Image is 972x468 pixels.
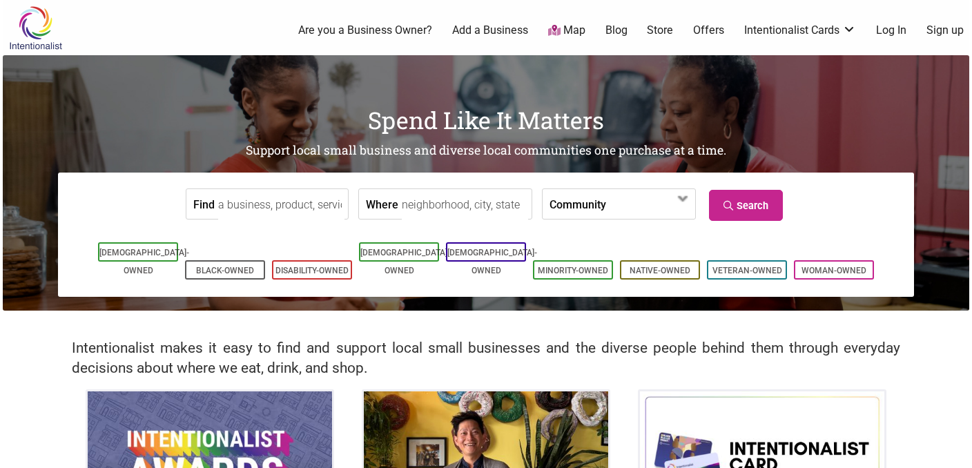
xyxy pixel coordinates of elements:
[452,23,528,38] a: Add a Business
[630,266,690,275] a: Native-Owned
[72,338,900,378] h2: Intentionalist makes it easy to find and support local small businesses and the diverse people be...
[647,23,673,38] a: Store
[3,142,969,159] h2: Support local small business and diverse local communities one purchase at a time.
[3,104,969,137] h1: Spend Like It Matters
[3,6,68,50] img: Intentionalist
[744,23,856,38] a: Intentionalist Cards
[193,189,215,219] label: Find
[402,189,528,220] input: neighborhood, city, state
[801,266,866,275] a: Woman-Owned
[538,266,608,275] a: Minority-Owned
[605,23,628,38] a: Blog
[275,266,349,275] a: Disability-Owned
[876,23,906,38] a: Log In
[447,248,537,275] a: [DEMOGRAPHIC_DATA]-Owned
[550,189,606,219] label: Community
[298,23,432,38] a: Are you a Business Owner?
[366,189,398,219] label: Where
[548,23,585,39] a: Map
[926,23,964,38] a: Sign up
[712,266,782,275] a: Veteran-Owned
[99,248,189,275] a: [DEMOGRAPHIC_DATA]-Owned
[709,190,783,221] a: Search
[693,23,724,38] a: Offers
[360,248,450,275] a: [DEMOGRAPHIC_DATA]-Owned
[218,189,344,220] input: a business, product, service
[196,266,254,275] a: Black-Owned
